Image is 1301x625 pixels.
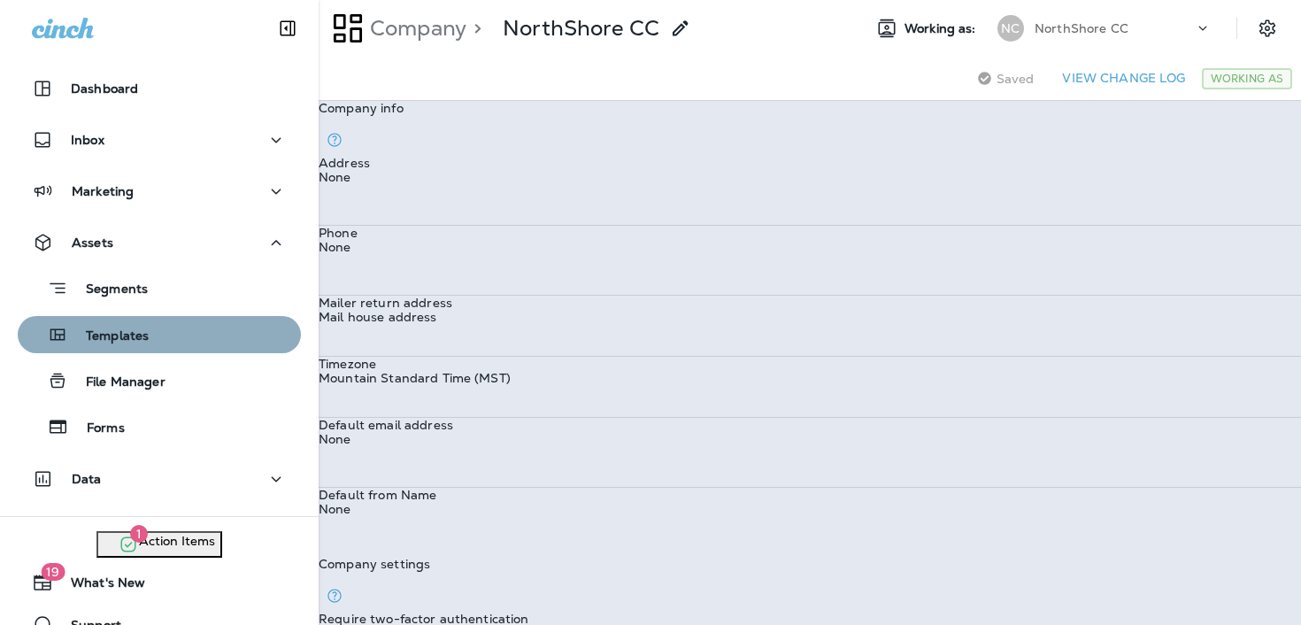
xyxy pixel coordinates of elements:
p: File Manager [68,374,166,391]
p: None [319,502,351,516]
button: Inbox [18,122,301,158]
p: Inbox [71,133,104,147]
span: Action Items [139,534,215,555]
p: Default email address [319,418,1301,432]
p: NorthShore CC [503,15,659,42]
p: None [319,240,351,254]
p: Mountain Standard Time (MST) [319,371,511,385]
button: Dashboard [18,71,301,106]
button: Segments [18,269,301,307]
button: 19What's New [18,565,301,600]
p: Data [72,472,102,486]
p: Templates [68,328,149,345]
p: None [319,170,351,184]
button: View Change Log [1055,65,1192,92]
p: > [466,15,481,42]
button: Forms [18,408,301,445]
button: Templates [18,316,301,353]
p: Mail house address [319,310,437,324]
button: Marketing [18,174,301,209]
p: Company settings [319,557,1301,571]
span: What's New [53,575,145,597]
span: Saved [997,72,1035,86]
button: Collapse Sidebar [263,11,312,46]
span: 19 [41,563,65,581]
div: NC [997,15,1024,42]
p: Company info [319,101,1301,115]
p: Timezone [319,357,1301,371]
p: Company [363,15,466,42]
p: NorthShore CC [1035,21,1128,35]
p: Address [319,156,1301,170]
div: Working As [1202,68,1292,89]
p: Default from Name [319,488,1301,502]
p: Dashboard [71,81,138,96]
p: None [319,432,351,446]
span: Working as: [905,21,980,36]
p: Segments [68,282,148,299]
p: Forms [69,421,125,437]
button: Assets [18,225,301,260]
span: 1 [130,525,148,543]
p: Marketing [72,184,134,198]
button: Data [18,461,301,497]
p: Phone [319,226,1301,240]
button: File Manager [18,362,301,399]
p: Mailer return address [319,296,452,310]
button: 1Action Items [96,531,222,558]
button: Settings [1251,12,1283,44]
p: Assets [72,235,113,250]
